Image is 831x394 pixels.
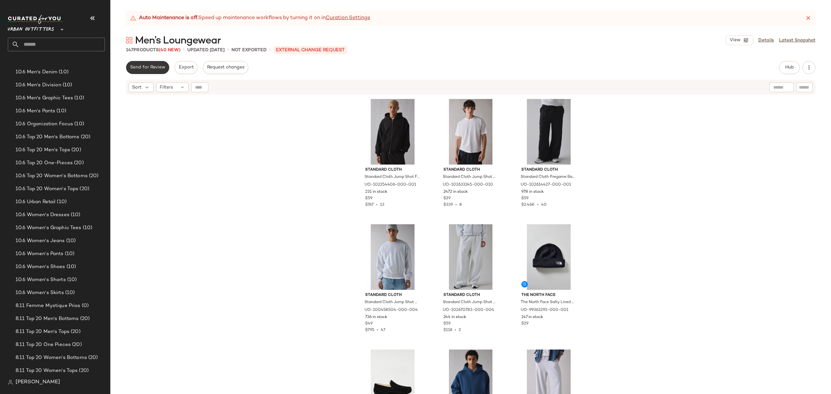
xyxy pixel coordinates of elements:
span: 8 [459,203,462,207]
span: (10) [65,263,76,271]
span: (20) [70,146,81,154]
span: 10.6 Women's Pants [16,250,64,258]
img: 102670783_004_b [438,224,503,290]
p: Not Exported [231,47,267,54]
span: $29 [443,196,451,202]
button: Export [174,61,197,74]
span: (10) [66,276,77,284]
span: 2 [459,328,461,332]
span: (10) [57,68,68,76]
span: Standard Cloth Pregame Baggy Sweatpant in Black, Men's at Urban Outfitters [521,174,576,180]
span: $29 [521,321,528,327]
span: 8.11 Top 20 One Pieces [16,341,71,349]
span: Men’s Loungewear [135,34,221,47]
span: Filters [160,84,173,91]
span: 2472 in stock [443,189,468,195]
p: External Change Request [273,46,347,54]
span: Request changes [207,65,244,70]
span: 8.11 Top 20 Men's Tops [16,328,69,336]
span: Standard Cloth Jump Shot Full Zip Hoodie Sweatshirt in Black, Men's at Urban Outfitters [365,174,419,180]
button: View [726,35,753,45]
span: Standard Cloth [443,167,498,173]
span: Send for Review [130,65,165,70]
span: 10.6 Women's Dresses [16,211,69,219]
span: 10.6 Women's Shoes [16,263,65,271]
img: 102614427_001_b [516,99,581,165]
span: (10) [65,237,76,245]
img: 99363293_001_b [516,224,581,290]
span: Sort [132,84,142,91]
span: Standard Cloth Jump Shot Cocoon Crew Neck Sweatshirt in Grey, Men's at Urban Outfitters [365,300,419,305]
span: The North Face Salty Lined Beanie in Black, Men's at Urban Outfitters [521,300,576,305]
span: 10.6 Men's Division [16,81,61,89]
span: (20) [87,354,98,362]
div: Speed up maintenance workflows by turning it on in [130,14,370,22]
span: Standard Cloth [521,167,576,173]
a: Latest Snapshot [779,37,815,44]
span: • [227,46,229,54]
span: Standard Cloth [443,292,498,298]
span: (10) [64,250,75,258]
span: $49 [365,321,373,327]
span: (20) [78,367,89,375]
a: Details [758,37,774,44]
span: 8.11 Top 20 Women's Bottoms [16,354,87,362]
span: 8.11 Femme Mystique Prios [16,302,81,310]
span: (10) [73,120,84,128]
span: (20) [80,133,91,141]
a: Curation Settings [326,14,370,22]
span: 244 in stock [443,314,466,320]
span: • [374,203,380,207]
span: 8.11 Top 20 Women's Tops [16,367,78,375]
span: 10.6 Men's Graphic Tees [16,94,73,102]
span: • [452,328,459,332]
span: UO-102614427-000-001 [521,182,571,188]
span: Export [178,65,193,70]
span: (20) [79,315,90,323]
span: (10) [64,289,75,297]
span: 10.6 Men's Pants [16,107,55,115]
span: (10) [73,94,84,102]
div: Products [126,47,180,54]
span: (20) [73,159,84,167]
span: Urban Outfitters [8,22,54,34]
span: UO-100458504-000-004 [365,307,418,313]
img: 100458504_004_b [360,224,425,290]
span: 8.11 Top 20 Men's Bottoms [16,315,79,323]
span: 10.6 Women's Skirts [16,289,64,297]
img: svg%3e [126,37,132,43]
span: $59 [365,196,372,202]
span: 13 [380,203,384,207]
span: 10.6 Top 20 Women's Tops [16,185,78,193]
span: $767 [365,203,374,207]
span: Standard Cloth [365,292,420,298]
span: (40 New) [159,48,180,53]
span: $2.46K [521,203,535,207]
span: 10.6 Urban Retail [16,198,56,206]
span: 10.6 Women's Jeans [16,237,65,245]
span: 10.6 Organization Focus [16,120,73,128]
img: 102633245_010_b [438,99,503,165]
span: (20) [71,341,82,349]
span: • [269,46,271,54]
span: • [535,203,541,207]
span: Standard Cloth [365,167,420,173]
span: 40 [541,203,547,207]
span: UO-102633245-000-010 [443,182,493,188]
span: • [183,46,185,54]
span: The North Face [521,292,576,298]
span: $339 [443,203,453,207]
span: Hub [785,65,794,70]
span: 10.6 Men's Denim [16,68,57,76]
img: 102254406_001_b [360,99,425,165]
span: View [729,38,740,43]
button: Request changes [203,61,248,74]
span: (10) [56,198,67,206]
p: updated [DATE] [187,47,225,54]
span: Standard Cloth Jump Shot Premium Heavyweight Cotton Tee in White, Men's at Urban Outfitters [443,174,498,180]
span: $795 [365,328,374,332]
strong: Auto Maintenance is off. [139,14,198,22]
span: UO-99363293-000-001 [521,307,568,313]
span: (20) [69,328,81,336]
button: Send for Review [126,61,169,74]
